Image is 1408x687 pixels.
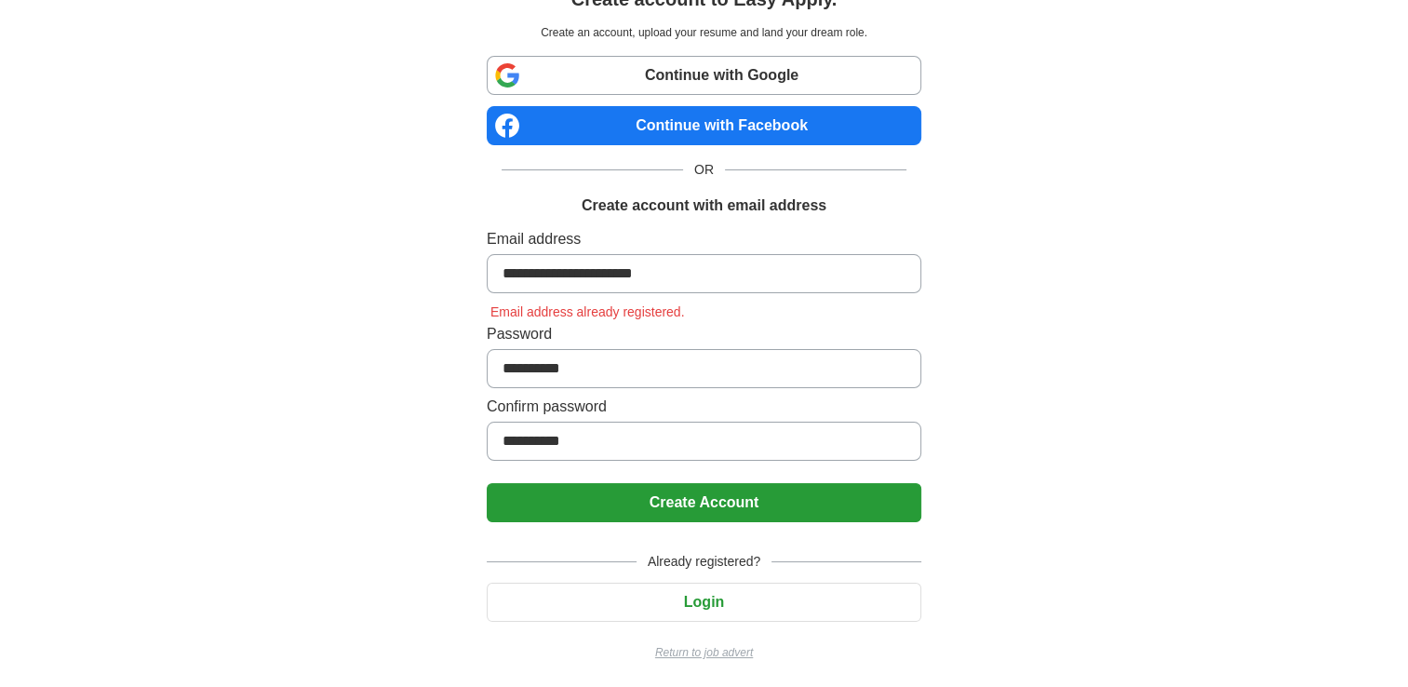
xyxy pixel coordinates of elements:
[487,594,921,610] a: Login
[487,56,921,95] a: Continue with Google
[582,195,826,217] h1: Create account with email address
[487,323,921,345] label: Password
[487,304,689,319] span: Email address already registered.
[487,583,921,622] button: Login
[683,160,725,180] span: OR
[487,396,921,418] label: Confirm password
[487,106,921,145] a: Continue with Facebook
[637,552,771,572] span: Already registered?
[487,483,921,522] button: Create Account
[487,228,921,250] label: Email address
[487,644,921,661] a: Return to job advert
[490,24,918,41] p: Create an account, upload your resume and land your dream role.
